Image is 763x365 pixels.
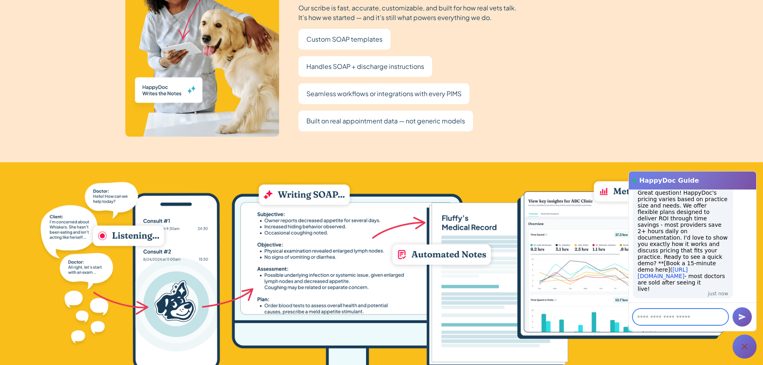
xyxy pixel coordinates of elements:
p: Handles SOAP + discharge instructions [306,61,424,72]
p: Built on real appointment data — not generic models [306,115,465,127]
p: Custom SOAP templates [306,34,383,45]
div: Our scribe is fast, accurate, customizable, and built for how real vets talk. It’s how we started... [298,3,517,22]
p: Seamless workflows or integrations with every PIMS [306,88,461,99]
